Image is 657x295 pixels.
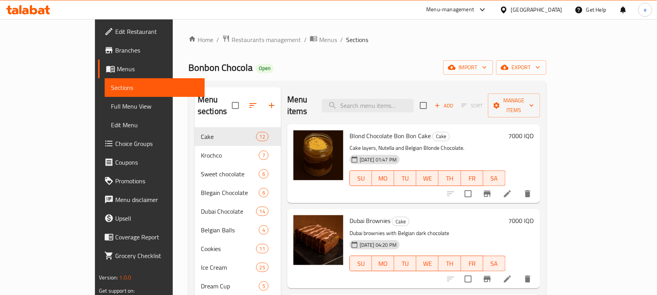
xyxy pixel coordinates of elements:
[357,156,400,163] span: [DATE] 01:47 PM
[350,130,431,142] span: Blond Chocolate Bon Bon Cake
[259,188,269,197] div: items
[195,183,281,202] div: Blegain Chocolate6
[511,5,562,14] div: [GEOGRAPHIC_DATA]
[259,152,268,159] span: 7
[232,35,301,44] span: Restaurants management
[394,256,416,271] button: TU
[115,232,199,242] span: Coverage Report
[201,225,259,235] span: Belgian Balls
[488,93,540,118] button: Manage items
[256,244,269,253] div: items
[420,258,436,269] span: WE
[98,134,205,153] a: Choice Groups
[115,158,199,167] span: Coupons
[259,225,269,235] div: items
[502,63,540,72] span: export
[259,281,269,291] div: items
[503,274,512,284] a: Edit menu item
[397,173,413,184] span: TU
[432,100,457,112] button: Add
[346,35,368,44] span: Sections
[464,173,480,184] span: FR
[350,215,390,227] span: Dubai Brownies
[256,64,274,73] div: Open
[259,151,269,160] div: items
[461,256,483,271] button: FR
[293,130,343,180] img: Blond Chocolate Bon Bon Cake
[496,60,546,75] button: export
[415,97,432,114] span: Select section
[98,172,205,190] a: Promotions
[509,130,534,141] h6: 7000 IQD
[322,99,414,112] input: search
[201,244,256,253] span: Cookies
[195,127,281,146] div: Cake12
[487,258,502,269] span: SA
[461,170,483,186] button: FR
[259,169,269,179] div: items
[115,195,199,204] span: Menu disclaimer
[188,59,253,76] span: Bonbon Chocola
[98,209,205,228] a: Upsell
[99,272,118,283] span: Version:
[293,215,343,265] img: Dubai Brownies
[350,256,372,271] button: SU
[353,258,369,269] span: SU
[427,5,474,14] div: Menu-management
[115,251,199,260] span: Grocery Checklist
[350,143,506,153] p: Cake layers, Nutella and Belgian Blonde Chocolate.
[259,170,268,178] span: 6
[450,63,487,72] span: import
[105,78,205,97] a: Sections
[115,139,199,148] span: Choice Groups
[201,151,259,160] span: Krochco
[442,258,458,269] span: TH
[98,190,205,209] a: Menu disclaimer
[442,173,458,184] span: TH
[518,184,537,203] button: delete
[259,189,268,197] span: 6
[256,208,268,215] span: 14
[439,170,461,186] button: TH
[478,270,497,288] button: Branch-specific-item
[256,132,269,141] div: items
[478,184,497,203] button: Branch-specific-item
[464,258,480,269] span: FR
[201,281,259,291] div: Dream Cup
[222,35,301,45] a: Restaurants management
[201,169,259,179] span: Sweet chocolate
[416,170,439,186] button: WE
[494,96,534,115] span: Manage items
[201,188,259,197] span: Blegain Chocolate
[105,116,205,134] a: Edit Menu
[420,173,436,184] span: WE
[98,41,205,60] a: Branches
[256,65,274,72] span: Open
[392,217,409,226] div: Cake
[350,228,506,238] p: Dubai brownies with Belgian dark chocolate
[460,186,476,202] span: Select to update
[201,263,256,272] div: Ice Cream
[98,228,205,246] a: Coverage Report
[198,94,232,117] h2: Menu sections
[372,256,394,271] button: MO
[397,258,413,269] span: TU
[98,246,205,265] a: Grocery Checklist
[201,132,256,141] span: Cake
[372,170,394,186] button: MO
[201,207,256,216] span: Dubai Chocolate
[350,170,372,186] button: SU
[439,256,461,271] button: TH
[392,217,409,226] span: Cake
[443,60,493,75] button: import
[244,96,262,115] span: Sort sections
[195,202,281,221] div: Dubai Chocolate14
[117,64,199,74] span: Menus
[432,100,457,112] span: Add item
[195,258,281,277] div: Ice Cream25
[304,35,307,44] li: /
[105,97,205,116] a: Full Menu View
